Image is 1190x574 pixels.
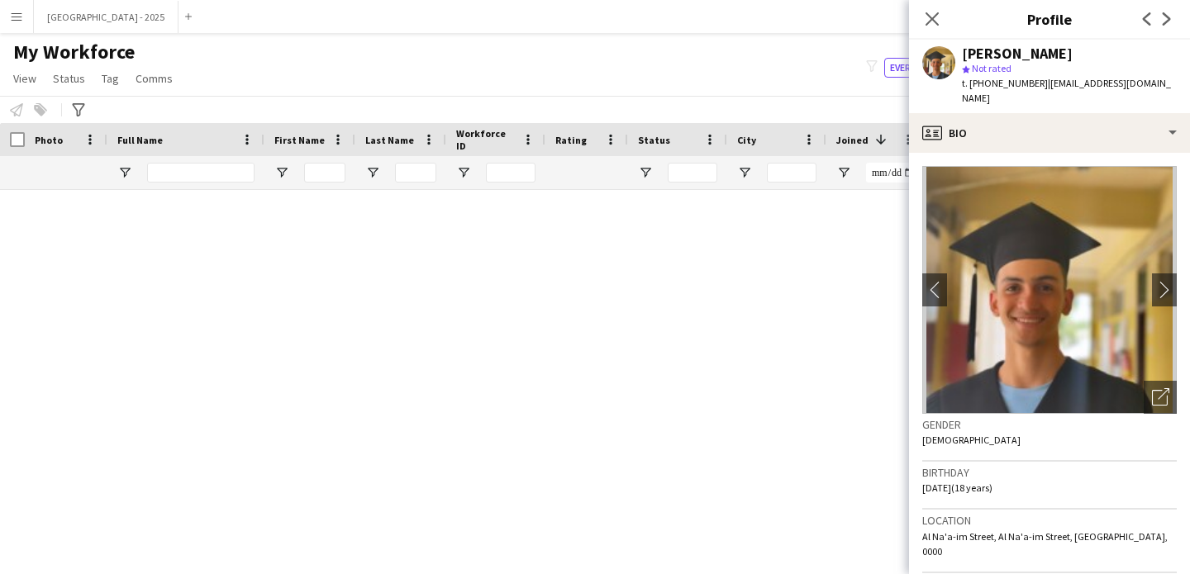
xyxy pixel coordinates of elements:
[13,71,36,86] span: View
[13,40,135,64] span: My Workforce
[1144,381,1177,414] div: Open photos pop-in
[274,165,289,180] button: Open Filter Menu
[922,530,1168,557] span: Al Na'a-im Street, Al Na'a-im Street, [GEOGRAPHIC_DATA], 0000
[304,163,345,183] input: First Name Filter Input
[866,163,916,183] input: Joined Filter Input
[909,113,1190,153] div: Bio
[962,77,1171,104] span: | [EMAIL_ADDRESS][DOMAIN_NAME]
[95,68,126,89] a: Tag
[555,134,587,146] span: Rating
[486,163,535,183] input: Workforce ID Filter Input
[668,163,717,183] input: Status Filter Input
[129,68,179,89] a: Comms
[117,134,163,146] span: Full Name
[456,127,516,152] span: Workforce ID
[274,134,325,146] span: First Name
[395,163,436,183] input: Last Name Filter Input
[365,134,414,146] span: Last Name
[922,481,992,494] span: [DATE] (18 years)
[7,68,43,89] a: View
[962,46,1073,61] div: [PERSON_NAME]
[836,165,851,180] button: Open Filter Menu
[117,165,132,180] button: Open Filter Menu
[962,77,1048,89] span: t. [PHONE_NUMBER]
[737,165,752,180] button: Open Filter Menu
[922,465,1177,480] h3: Birthday
[884,58,972,78] button: Everyone12,855
[46,68,92,89] a: Status
[136,71,173,86] span: Comms
[365,165,380,180] button: Open Filter Menu
[34,1,178,33] button: [GEOGRAPHIC_DATA] - 2025
[69,100,88,120] app-action-btn: Advanced filters
[922,434,1021,446] span: [DEMOGRAPHIC_DATA]
[638,165,653,180] button: Open Filter Menu
[922,166,1177,414] img: Crew avatar or photo
[922,417,1177,432] h3: Gender
[456,165,471,180] button: Open Filter Menu
[922,513,1177,528] h3: Location
[836,134,869,146] span: Joined
[638,134,670,146] span: Status
[35,134,63,146] span: Photo
[909,8,1190,30] h3: Profile
[147,163,255,183] input: Full Name Filter Input
[767,163,816,183] input: City Filter Input
[102,71,119,86] span: Tag
[53,71,85,86] span: Status
[972,62,1011,74] span: Not rated
[737,134,756,146] span: City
